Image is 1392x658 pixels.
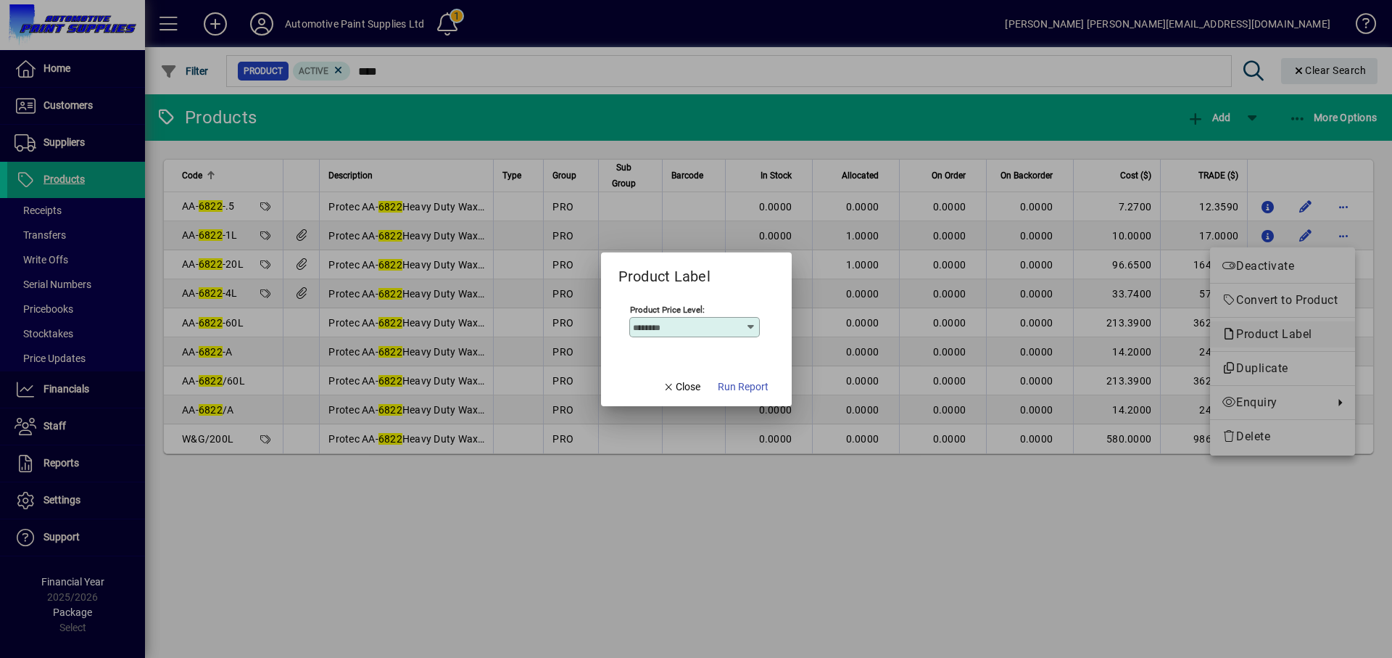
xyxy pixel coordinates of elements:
span: Close [663,379,700,395]
mat-label: Product Price Level: [630,304,705,314]
h2: Product Label [601,252,728,288]
span: Run Report [718,379,768,395]
button: Close [657,374,706,400]
button: Run Report [712,374,774,400]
